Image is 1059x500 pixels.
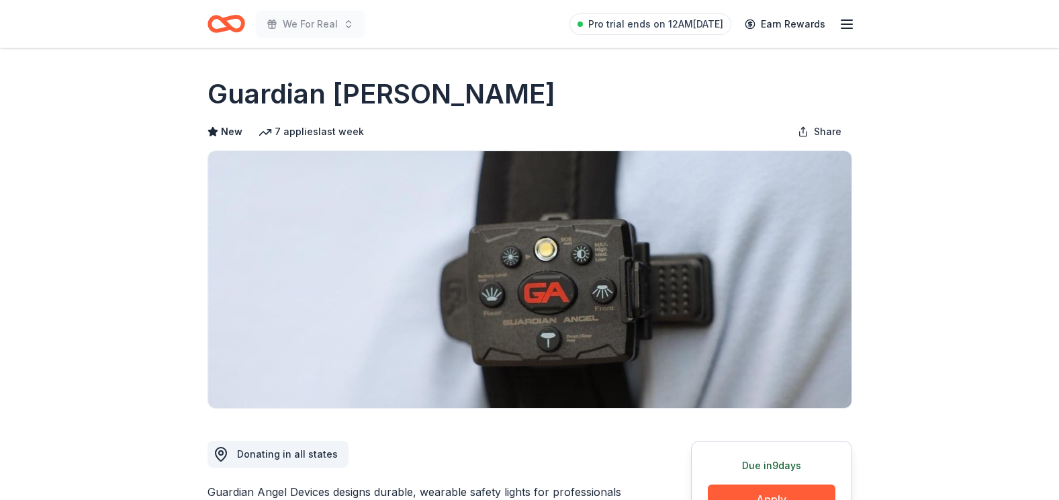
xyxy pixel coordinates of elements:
[208,8,245,40] a: Home
[237,448,338,460] span: Donating in all states
[814,124,841,140] span: Share
[221,124,242,140] span: New
[787,118,852,145] button: Share
[737,12,833,36] a: Earn Rewards
[208,151,851,408] img: Image for Guardian Angel Device
[256,11,365,38] button: We For Real
[588,16,723,32] span: Pro trial ends on 12AM[DATE]
[283,16,338,32] span: We For Real
[569,13,731,35] a: Pro trial ends on 12AM[DATE]
[259,124,364,140] div: 7 applies last week
[708,458,835,474] div: Due in 9 days
[208,75,555,113] h1: Guardian [PERSON_NAME]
